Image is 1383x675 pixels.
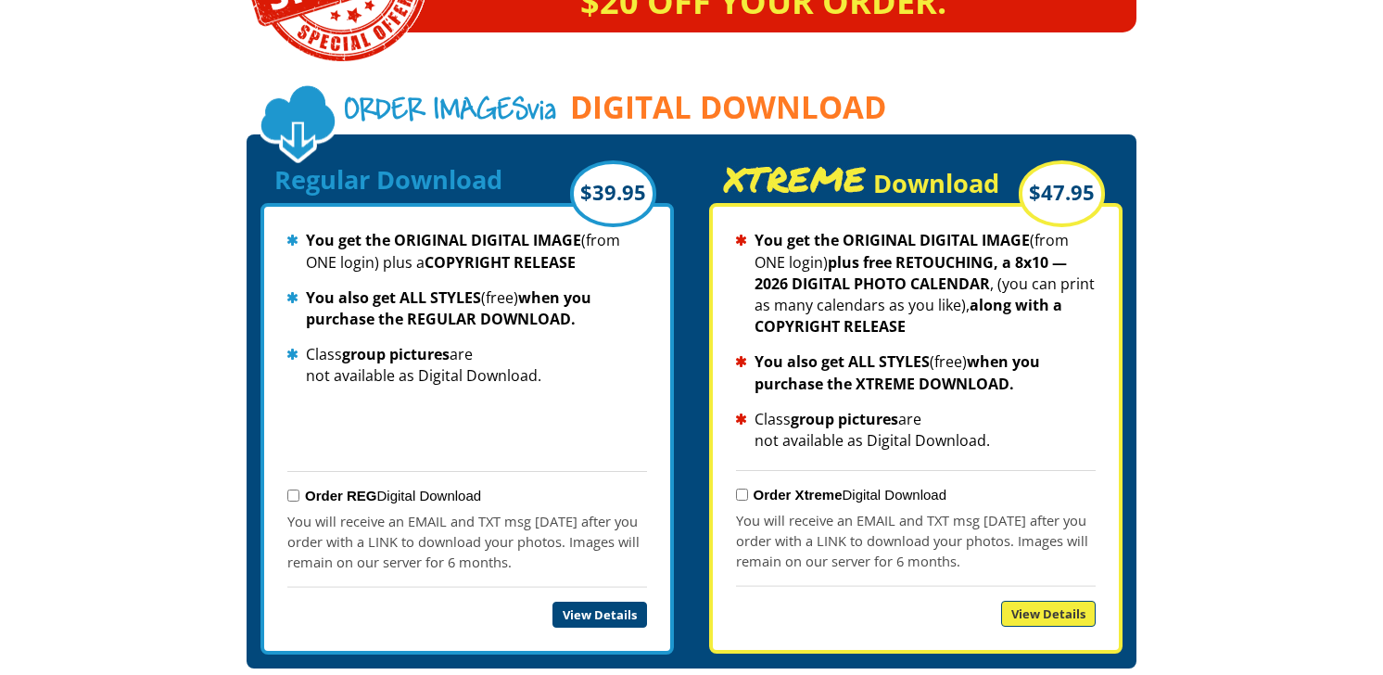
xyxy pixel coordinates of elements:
li: (free) [736,351,1096,394]
li: Class are not available as Digital Download. [736,409,1096,452]
strong: COPYRIGHT RELEASE [425,252,576,273]
li: (from ONE login) plus a [287,230,647,273]
a: View Details [1001,601,1096,627]
strong: You get the ORIGINAL DIGITAL IMAGE [306,230,581,250]
strong: when you purchase the XTREME DOWNLOAD. [755,351,1040,393]
span: DIGITAL DOWNLOAD [570,91,886,124]
label: Digital Download [305,488,481,503]
span: XTREME [723,165,867,193]
strong: You get the ORIGINAL DIGITAL IMAGE [755,230,1030,250]
li: (from ONE login) , (you can print as many calendars as you like), [736,230,1096,337]
strong: group pictures [791,409,898,429]
strong: Order Xtreme [754,487,843,503]
li: Class are not available as Digital Download. [287,344,647,387]
strong: Order REG [305,488,377,503]
strong: group pictures [342,344,450,364]
span: via [344,95,556,131]
p: You will receive an EMAIL and TXT msg [DATE] after you order with a LINK to download your photos.... [736,510,1096,571]
strong: along with a COPYRIGHT RELEASE [755,295,1062,337]
strong: plus free RETOUCHING, a 8x10 — 2026 DIGITAL PHOTO CALENDAR [755,252,1067,294]
div: $39.95 [570,160,656,227]
strong: You also get ALL STYLES [306,287,481,308]
label: Digital Download [754,487,946,503]
p: You will receive an EMAIL and TXT msg [DATE] after you order with a LINK to download your photos.... [287,511,647,572]
strong: You also get ALL STYLES [755,351,930,372]
div: $47.95 [1019,160,1105,227]
span: Regular Download [274,162,502,197]
a: View Details [552,602,647,628]
span: Download [873,166,999,200]
span: Order Images [344,96,527,128]
li: (free) [287,287,647,330]
strong: when you purchase the REGULAR DOWNLOAD. [306,287,591,329]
